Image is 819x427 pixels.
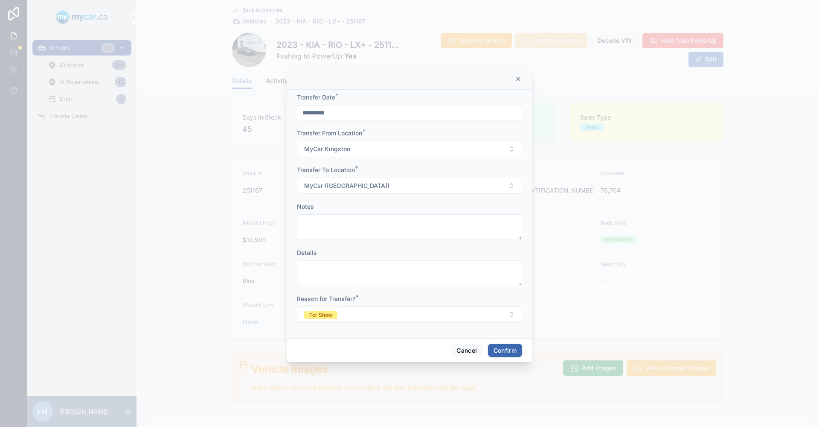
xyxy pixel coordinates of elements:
button: Select Button [297,141,522,157]
span: Notes [297,203,314,210]
span: Transfer To Location [297,166,355,173]
button: Select Button [297,307,522,323]
button: Select Button [297,178,522,194]
span: MyCar ([GEOGRAPHIC_DATA]) [304,181,389,190]
span: Reason for Transfer? [297,295,355,302]
span: Transfer From Location [297,129,362,137]
button: Cancel [451,344,482,357]
button: Confirm [488,344,522,357]
span: Details [297,249,317,256]
span: MyCar Kingston [304,145,350,153]
div: For Show [309,311,332,319]
span: Transfer Date [297,94,335,101]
